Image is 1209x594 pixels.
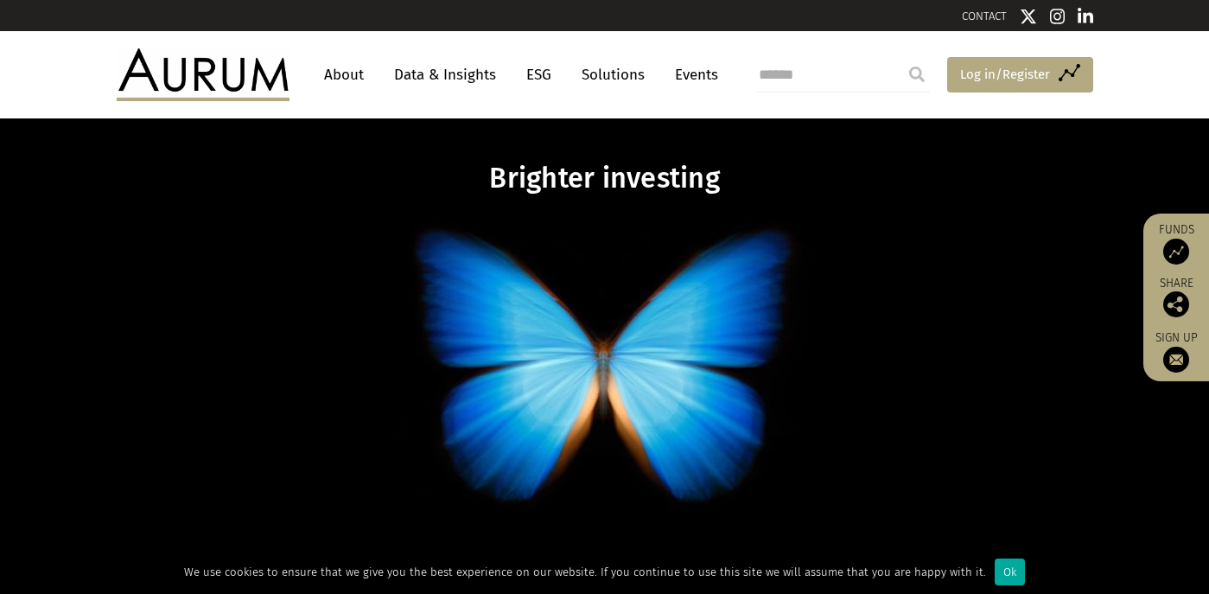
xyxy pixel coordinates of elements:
[1152,278,1200,317] div: Share
[573,59,653,91] a: Solutions
[271,162,939,195] h1: Brighter investing
[1152,222,1200,265] a: Funds
[962,10,1007,22] a: CONTACT
[518,59,560,91] a: ESG
[1163,291,1189,317] img: Share this post
[960,64,1050,85] span: Log in/Register
[995,559,1025,585] div: Ok
[1020,8,1037,25] img: Twitter icon
[117,48,290,100] img: Aurum
[385,59,505,91] a: Data & Insights
[315,59,372,91] a: About
[666,59,718,91] a: Events
[1152,330,1200,373] a: Sign up
[1050,8,1066,25] img: Instagram icon
[947,57,1093,93] a: Log in/Register
[1163,347,1189,373] img: Sign up to our newsletter
[900,57,934,92] input: Submit
[1163,239,1189,265] img: Access Funds
[1078,8,1093,25] img: Linkedin icon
